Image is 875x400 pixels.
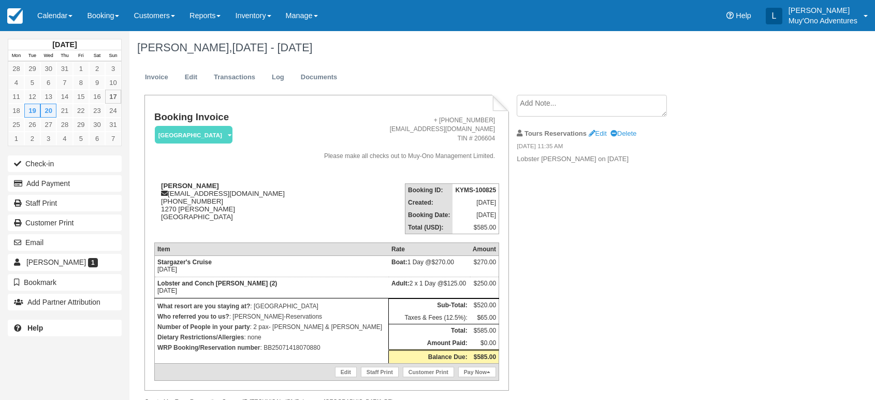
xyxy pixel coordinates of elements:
td: $65.00 [470,311,499,324]
a: 14 [56,90,72,104]
p: : BB25071418070880 [157,342,386,353]
a: Customer Print [8,215,122,231]
p: Lobster [PERSON_NAME] on [DATE] [517,154,691,164]
i: Help [726,12,734,19]
td: $585.00 [453,221,499,234]
a: 11 [8,90,24,104]
td: [DATE] [453,209,499,221]
a: 22 [73,104,89,118]
span: 1 [88,258,98,267]
a: 5 [73,132,89,146]
a: 3 [40,132,56,146]
th: Created: [405,196,453,209]
th: Item [154,242,388,255]
div: L [766,8,782,24]
a: Pay Now [458,367,496,377]
td: $0.00 [470,337,499,350]
a: 18 [8,104,24,118]
a: 20 [40,104,56,118]
a: 9 [89,76,105,90]
button: Bookmark [8,274,122,291]
div: $250.00 [473,280,496,295]
th: Sun [105,50,121,62]
a: 28 [56,118,72,132]
a: Delete [610,130,636,137]
th: Amount Paid: [389,337,470,350]
p: : [PERSON_NAME]-Reservations [157,311,386,322]
strong: Adult [391,280,410,287]
td: Taxes & Fees (12.5%): [389,311,470,324]
th: Total: [389,324,470,337]
button: Check-in [8,155,122,172]
a: 29 [24,62,40,76]
span: [PERSON_NAME] [26,258,86,266]
a: 24 [105,104,121,118]
th: Sub-Total: [389,298,470,311]
h1: [PERSON_NAME], [137,41,778,54]
th: Tue [24,50,40,62]
span: $125.00 [444,280,466,287]
th: Booking ID: [405,183,453,196]
span: [DATE] - [DATE] [232,41,312,54]
a: 16 [89,90,105,104]
th: Amount [470,242,499,255]
a: 1 [73,62,89,76]
td: 1 Day @ [389,255,470,277]
th: Booking Date: [405,209,453,221]
strong: Who referred you to us? [157,313,229,320]
a: 19 [24,104,40,118]
a: 4 [8,76,24,90]
a: Log [264,67,292,88]
div: [EMAIL_ADDRESS][DOMAIN_NAME] [PHONE_NUMBER] 1270 [PERSON_NAME] [GEOGRAPHIC_DATA] [154,182,300,234]
p: : 2 pax- [PERSON_NAME] & [PERSON_NAME] [157,322,386,332]
th: Thu [56,50,72,62]
strong: KYMS-100825 [455,187,496,194]
a: 1 [8,132,24,146]
strong: Number of People in your party [157,323,250,331]
a: 4 [56,132,72,146]
a: 25 [8,118,24,132]
a: Help [8,320,122,336]
strong: [DATE] [52,40,77,49]
a: 6 [89,132,105,146]
b: Help [27,324,43,332]
strong: WRP Booking/Reservation number [157,344,260,351]
strong: Lobster and Conch [PERSON_NAME] (2) [157,280,277,287]
a: [GEOGRAPHIC_DATA] [154,125,229,145]
a: Customer Print [403,367,454,377]
a: [PERSON_NAME] 1 [8,254,122,270]
a: Staff Print [361,367,399,377]
a: 10 [105,76,121,90]
a: 31 [105,118,121,132]
a: Invoice [137,67,176,88]
button: Add Partner Attribution [8,294,122,310]
h1: Booking Invoice [154,112,300,123]
a: 3 [105,62,121,76]
a: Edit [335,367,357,377]
button: Add Payment [8,175,122,192]
a: 6 [40,76,56,90]
strong: Dietary Restrictions/Allergies [157,334,244,341]
th: Rate [389,242,470,255]
td: [DATE] [154,255,388,277]
strong: $585.00 [474,353,496,361]
span: Help [736,11,751,20]
em: [GEOGRAPHIC_DATA] [155,126,232,144]
a: 17 [105,90,121,104]
a: Documents [293,67,345,88]
strong: [PERSON_NAME] [161,182,219,190]
p: [PERSON_NAME] [789,5,857,16]
address: + [PHONE_NUMBER] [EMAIL_ADDRESS][DOMAIN_NAME] TIN # 206604 Please make all checks out to Muy-Ono ... [304,116,495,161]
a: 23 [89,104,105,118]
td: $585.00 [470,324,499,337]
a: 12 [24,90,40,104]
a: 13 [40,90,56,104]
button: Email [8,234,122,251]
a: 29 [73,118,89,132]
p: : none [157,332,386,342]
td: [DATE] [453,196,499,209]
strong: What resort are you staying at? [157,303,250,310]
a: Edit [589,130,607,137]
a: 21 [56,104,72,118]
p: Muy'Ono Adventures [789,16,857,26]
